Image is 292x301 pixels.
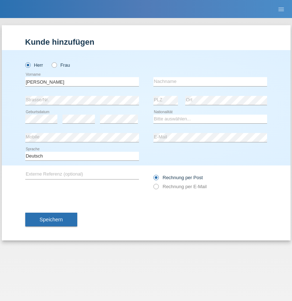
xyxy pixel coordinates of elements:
[52,62,56,67] input: Frau
[40,217,63,222] span: Speichern
[25,213,77,226] button: Speichern
[25,62,43,68] label: Herr
[153,184,207,189] label: Rechnung per E-Mail
[278,6,285,13] i: menu
[153,175,158,184] input: Rechnung per Post
[153,175,203,180] label: Rechnung per Post
[153,184,158,193] input: Rechnung per E-Mail
[25,62,30,67] input: Herr
[274,7,288,11] a: menu
[25,37,267,47] h1: Kunde hinzufügen
[52,62,70,68] label: Frau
